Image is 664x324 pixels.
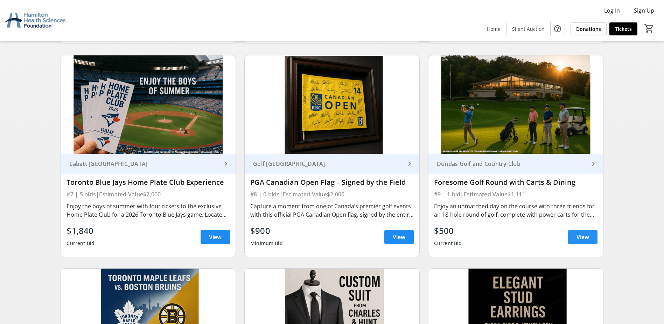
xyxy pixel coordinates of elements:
[576,233,589,241] span: View
[634,6,654,15] span: Sign Up
[643,22,656,35] button: Cart
[384,230,414,244] a: View
[250,189,414,199] div: #8 | 0 bids | Estimated Value $2,000
[434,202,597,219] div: Enjoy an unmatched day on the course with three friends for an 18-hole round of golf, complete wi...
[428,154,603,174] a: Dundas Golf and Country Club
[245,55,419,154] img: PGA Canadian Open Flag – Signed by the Field
[551,22,565,36] button: Help
[250,224,283,237] div: $900
[434,224,462,237] div: $500
[250,160,405,167] div: Golf [GEOGRAPHIC_DATA]
[67,178,230,187] div: Toronto Blue Jays Home Plate Club Experience
[67,189,230,199] div: #7 | 5 bids | Estimated Value $2,000
[481,22,506,35] a: Home
[4,3,67,38] img: Hamilton Health Sciences Foundation's Logo
[209,233,222,241] span: View
[434,178,597,187] div: Foresome Golf Round with Carts & Dining
[615,25,632,33] span: Tickets
[61,55,236,154] img: Toronto Blue Jays Home Plate Club Experience
[576,25,601,33] span: Donations
[405,160,414,168] mat-icon: keyboard_arrow_right
[428,55,603,154] img: Foresome Golf Round with Carts & Dining
[67,202,230,219] div: Enjoy the boys of summer with four tickets to the exclusive Home Plate Club for a 2026 Toronto Bl...
[67,237,95,250] div: Current Bid
[250,178,414,187] div: PGA Canadian Open Flag – Signed by the Field
[487,25,501,33] span: Home
[571,22,607,35] a: Donations
[568,230,597,244] a: View
[67,160,222,167] div: Labatt [GEOGRAPHIC_DATA]
[393,233,405,241] span: View
[250,237,283,250] div: Minimum Bid
[512,25,545,33] span: Silent Auction
[250,202,414,219] div: Capture a moment from one of Canada’s premier golf events with this official PGA Canadian Open fl...
[434,189,597,199] div: #9 | 1 bid | Estimated Value $1,111
[434,237,462,250] div: Current Bid
[434,160,589,167] div: Dundas Golf and Country Club
[506,22,550,35] a: Silent Auction
[628,5,660,16] button: Sign Up
[201,230,230,244] a: View
[245,154,419,174] a: Golf [GEOGRAPHIC_DATA]
[61,154,236,174] a: Labatt [GEOGRAPHIC_DATA]
[609,22,637,35] a: Tickets
[599,5,625,16] button: Log In
[222,160,230,168] mat-icon: keyboard_arrow_right
[604,6,620,15] span: Log In
[589,160,597,168] mat-icon: keyboard_arrow_right
[67,224,95,237] div: $1,840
